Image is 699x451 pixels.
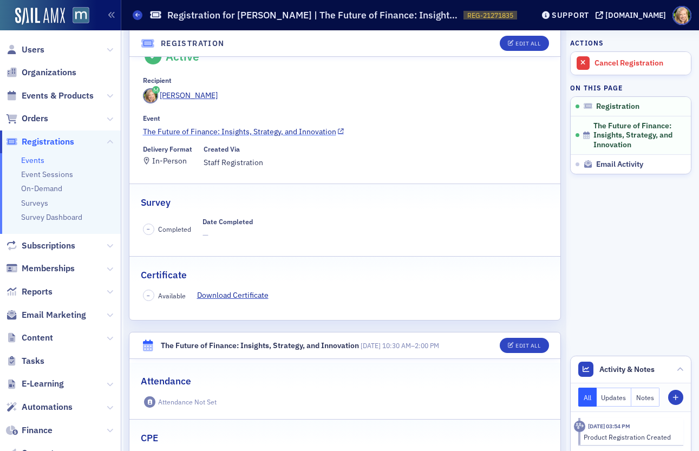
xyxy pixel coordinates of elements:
[22,263,75,274] span: Memberships
[6,378,64,390] a: E-Learning
[22,44,44,56] span: Users
[161,340,359,351] div: The Future of Finance: Insights, Strategy, and Innovation
[22,67,76,79] span: Organizations
[500,338,548,353] button: Edit All
[599,364,655,375] span: Activity & Notes
[197,290,277,301] a: Download Certificate
[143,76,172,84] div: Recipient
[22,378,64,390] span: E-Learning
[6,332,53,344] a: Content
[6,286,53,298] a: Reports
[515,343,540,349] div: Edit All
[574,421,585,432] div: Activity
[167,9,458,22] h1: Registration for [PERSON_NAME] | The Future of Finance: Insights, Strategy, and Innovation
[143,114,160,122] div: Event
[570,38,604,48] h4: Actions
[161,38,225,49] h4: Registration
[515,41,540,47] div: Edit All
[158,398,217,406] div: Attendance Not Set
[6,355,44,367] a: Tasks
[552,10,589,20] div: Support
[202,218,253,226] div: Date Completed
[22,113,48,125] span: Orders
[361,341,381,350] span: [DATE]
[6,44,44,56] a: Users
[22,332,53,344] span: Content
[141,268,187,282] h2: Certificate
[672,6,691,25] span: Profile
[15,8,65,25] img: SailAMX
[158,224,191,234] span: Completed
[22,401,73,413] span: Automations
[631,388,659,407] button: Notes
[605,10,666,20] div: [DOMAIN_NAME]
[141,431,158,445] h2: CPE
[73,7,89,24] img: SailAMX
[202,230,253,241] span: —
[143,145,192,153] div: Delivery Format
[143,126,547,138] a: The Future of Finance: Insights, Strategy, and Innovation
[6,240,75,252] a: Subscriptions
[141,195,171,210] h2: Survey
[22,136,74,148] span: Registrations
[160,90,218,101] div: [PERSON_NAME]
[158,291,186,300] span: Available
[141,374,191,388] h2: Attendance
[597,388,632,407] button: Updates
[22,286,53,298] span: Reports
[22,355,44,367] span: Tasks
[6,90,94,102] a: Events & Products
[571,52,691,75] a: Cancel Registration
[578,388,597,407] button: All
[152,158,187,164] div: In-Person
[570,83,691,93] h4: On this page
[596,160,643,169] span: Email Activity
[6,309,86,321] a: Email Marketing
[204,145,240,153] div: Created Via
[382,341,411,350] time: 10:30 AM
[6,136,74,148] a: Registrations
[166,49,199,63] div: Active
[21,184,62,193] a: On-Demand
[467,11,513,20] span: REG-21271835
[65,7,89,25] a: View Homepage
[204,157,263,168] span: Staff Registration
[21,169,73,179] a: Event Sessions
[415,341,439,350] time: 2:00 PM
[22,309,86,321] span: Email Marketing
[143,88,218,103] a: [PERSON_NAME]
[596,102,639,112] span: Registration
[22,424,53,436] span: Finance
[21,198,48,208] a: Surveys
[588,422,630,430] time: 8/14/2025 03:54 PM
[22,240,75,252] span: Subscriptions
[595,58,685,68] div: Cancel Registration
[500,36,548,51] button: Edit All
[361,341,439,350] span: –
[21,155,44,165] a: Events
[147,292,150,299] span: –
[596,11,670,19] button: [DOMAIN_NAME]
[6,67,76,79] a: Organizations
[6,424,53,436] a: Finance
[584,432,676,442] div: Product Registration Created
[22,90,94,102] span: Events & Products
[21,212,82,222] a: Survey Dashboard
[6,263,75,274] a: Memberships
[147,225,150,233] span: –
[6,401,73,413] a: Automations
[593,121,677,150] span: The Future of Finance: Insights, Strategy, and Innovation
[6,113,48,125] a: Orders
